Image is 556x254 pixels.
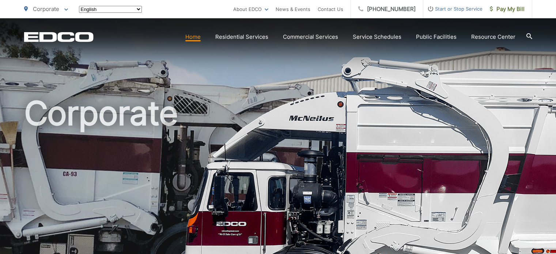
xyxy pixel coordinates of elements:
a: Home [185,33,201,41]
a: Commercial Services [283,33,338,41]
a: Resource Center [471,33,515,41]
span: Pay My Bill [490,5,525,14]
a: Public Facilities [416,33,457,41]
a: Service Schedules [353,33,401,41]
a: EDCD logo. Return to the homepage. [24,32,94,42]
a: About EDCO [233,5,268,14]
a: Contact Us [318,5,343,14]
select: Select a language [79,6,142,13]
span: Corporate [33,5,59,12]
a: News & Events [276,5,310,14]
a: Residential Services [215,33,268,41]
